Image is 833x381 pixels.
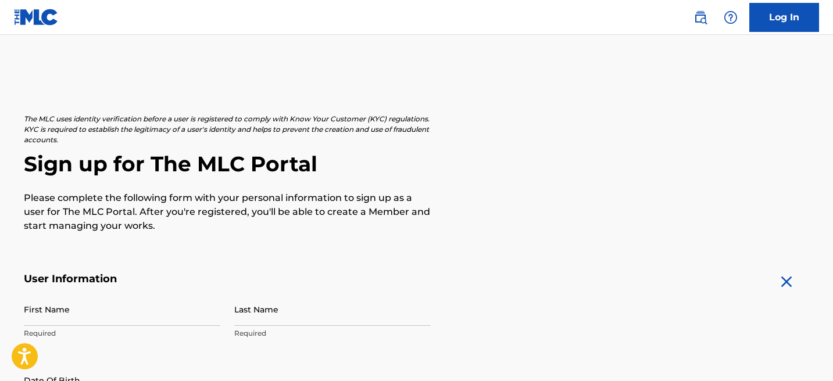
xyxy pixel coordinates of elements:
[24,151,810,177] h2: Sign up for The MLC Portal
[693,10,707,24] img: search
[749,3,819,32] a: Log In
[689,6,712,29] a: Public Search
[24,272,431,286] h5: User Information
[24,114,431,145] p: The MLC uses identity verification before a user is registered to comply with Know Your Customer ...
[777,272,796,291] img: close
[724,10,738,24] img: help
[234,328,431,339] p: Required
[14,9,59,26] img: MLC Logo
[24,328,220,339] p: Required
[24,191,431,233] p: Please complete the following form with your personal information to sign up as a user for The ML...
[719,6,742,29] div: Help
